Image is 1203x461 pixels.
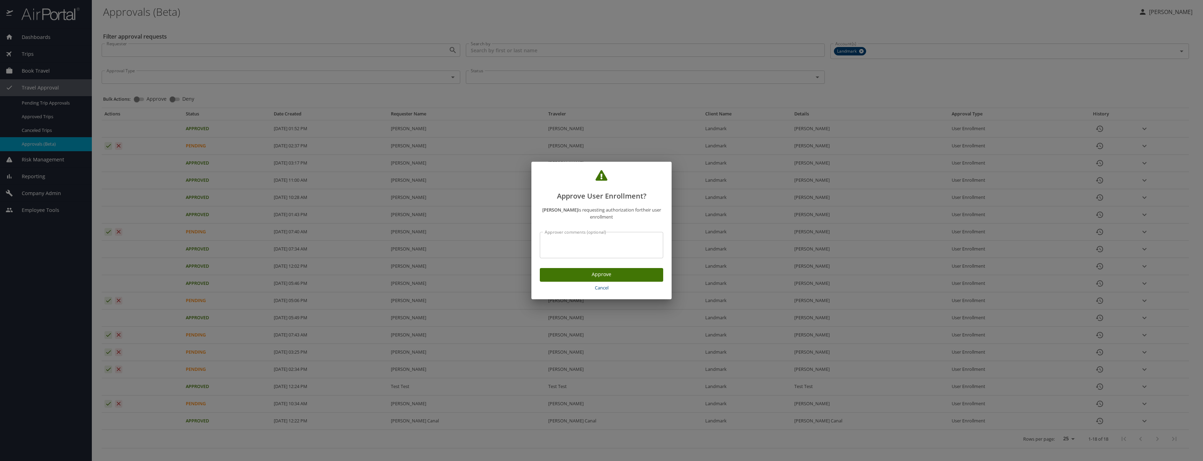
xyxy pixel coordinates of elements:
[542,207,578,213] strong: [PERSON_NAME]
[540,206,663,221] p: is requesting authorization for their user enrollment
[540,282,663,294] button: Cancel
[540,170,663,202] h2: Approve User Enrollment?
[543,284,660,292] span: Cancel
[540,268,663,282] button: Approve
[545,270,658,279] span: Approve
